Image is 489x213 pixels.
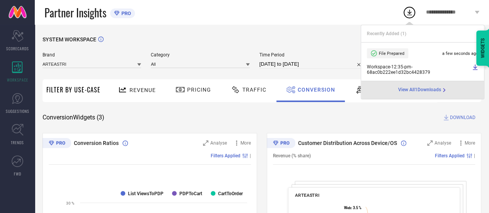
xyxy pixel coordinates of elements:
[427,140,433,146] svg: Zoom
[442,51,478,56] span: a few seconds ago
[298,87,335,93] span: Conversion
[14,171,21,177] span: FWD
[434,140,451,146] span: Analyse
[273,153,311,158] span: Revenue (% share)
[203,140,208,146] svg: Zoom
[43,114,104,121] span: Conversion Widgets ( 3 )
[151,52,249,58] span: Category
[379,51,404,56] span: File Prepared
[11,140,24,145] span: TRENDS
[474,153,475,158] span: |
[66,201,74,205] text: 30 %
[242,87,266,93] span: Traffic
[218,191,243,196] text: CartToOrder
[74,140,119,146] span: Conversion Ratios
[250,153,251,158] span: |
[6,46,29,51] span: SCORECARDS
[472,64,478,75] a: Download
[367,64,470,75] span: Workspace - 12:35-pm - 68ac0b222ee1d32bc4428379
[344,206,361,210] text: : 3.5 %
[398,87,441,93] span: View All 1 Downloads
[211,153,240,158] span: Filters Applied
[295,193,319,198] span: ARTEASTRI
[367,31,406,36] span: Recently Added ( 1 )
[402,5,416,19] div: Open download list
[465,140,475,146] span: More
[210,140,227,146] span: Analyse
[43,52,141,58] span: Brand
[128,191,164,196] text: List ViewsToPDP
[435,153,465,158] span: Filters Applied
[179,191,202,196] text: PDPToCart
[7,77,28,83] span: WORKSPACE
[450,114,475,121] span: DOWNLOAD
[44,5,106,20] span: Partner Insights
[46,85,101,94] span: Filter By Use-Case
[344,206,351,210] tspan: Web
[398,87,447,93] div: Open download page
[240,140,251,146] span: More
[6,108,29,114] span: SUGGESTIONS
[259,60,364,69] input: Select time period
[119,10,131,16] span: PRO
[43,36,96,43] span: SYSTEM WORKSPACE
[129,87,156,93] span: Revenue
[259,52,364,58] span: Time Period
[298,140,397,146] span: Customer Distribution Across Device/OS
[43,138,71,150] div: Premium
[267,138,295,150] div: Premium
[187,87,211,93] span: Pricing
[398,87,447,93] a: View All1Downloads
